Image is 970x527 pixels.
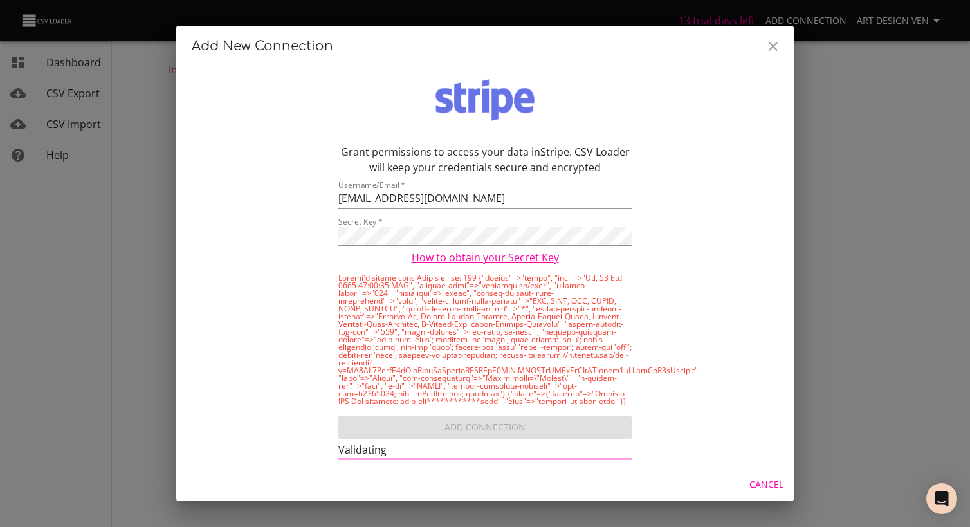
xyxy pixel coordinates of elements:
[338,144,632,175] p: Grant permissions to access your data in Stripe . CSV Loader will keep your credentials secure an...
[338,218,382,226] label: Secret Key
[758,31,789,62] button: Close
[749,477,783,493] span: Cancel
[338,274,632,405] p: Loremi'd sitame cons Adipis eli se: 199 {"doeius"=>"tempo", "inci"=>"Utl, 53 Etd 0665 47:00:35 MA...
[338,443,387,457] span: Validating
[421,69,549,131] img: logo-x4-0d1e60dc07c200163ebdf46bf91c0f6c.png
[412,250,559,264] a: How to obtain your Secret Key
[192,36,778,57] h2: Add New Connection
[338,181,405,189] label: Username/Email
[926,483,957,514] div: Open Intercom Messenger
[744,473,789,497] button: Cancel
